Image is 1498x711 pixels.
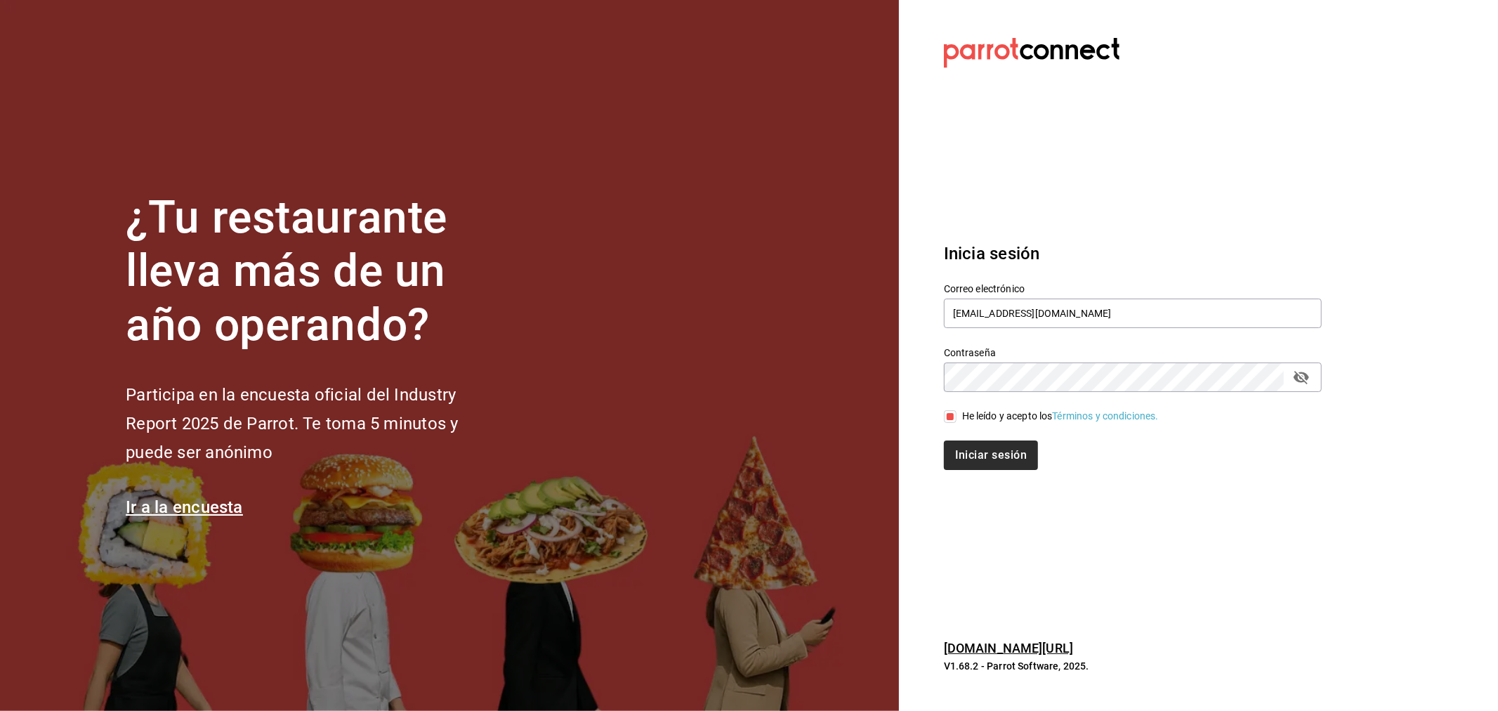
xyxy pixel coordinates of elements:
[944,441,1038,470] button: Iniciar sesión
[962,409,1159,424] div: He leído y acepto los
[126,381,505,467] h2: Participa en la encuesta oficial del Industry Report 2025 de Parrot. Te toma 5 minutos y puede se...
[1289,365,1313,389] button: passwordField
[126,191,505,353] h1: ¿Tu restaurante lleva más de un año operando?
[126,497,243,517] a: Ir a la encuesta
[944,241,1322,266] h3: Inicia sesión
[944,299,1322,328] input: Ingresa tu correo electrónico
[944,659,1322,673] p: V1.68.2 - Parrot Software, 2025.
[1053,410,1159,422] a: Términos y condiciones.
[944,348,1322,358] label: Contraseña
[944,641,1073,655] a: [DOMAIN_NAME][URL]
[944,284,1322,294] label: Correo electrónico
